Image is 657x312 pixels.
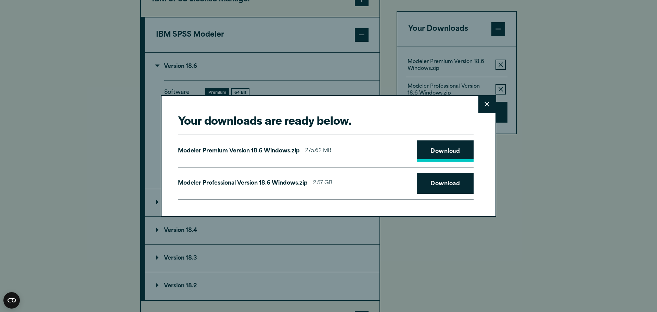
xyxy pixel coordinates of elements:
[178,112,474,128] h2: Your downloads are ready below.
[417,140,474,162] a: Download
[313,178,332,188] span: 2.57 GB
[3,292,20,309] button: Open CMP widget
[417,173,474,194] a: Download
[178,146,300,156] p: Modeler Premium Version 18.6 Windows.zip
[178,178,308,188] p: Modeler Professional Version 18.6 Windows.zip
[305,146,331,156] span: 275.62 MB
